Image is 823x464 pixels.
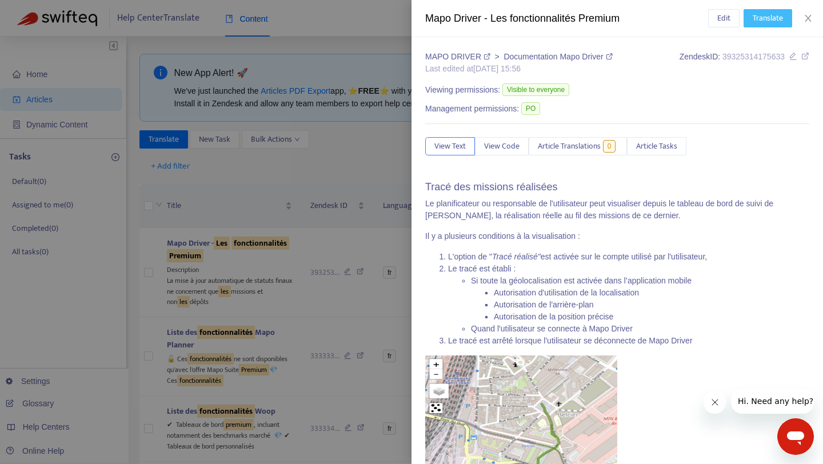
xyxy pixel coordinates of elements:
[475,137,529,155] button: View Code
[504,52,612,61] a: Documentation Mapo Driver
[425,51,613,63] div: >
[708,9,740,27] button: Edit
[448,263,809,335] li: Le tracé est établi :
[777,418,814,455] iframe: Bouton de lancement de la fenêtre de messagerie
[704,391,726,414] iframe: Fermer le message
[744,9,792,27] button: Translate
[722,52,785,61] span: 39325314175633
[636,140,677,153] span: Article Tasks
[717,12,730,25] span: Edit
[425,84,500,96] span: Viewing permissions:
[425,11,708,26] div: Mapo Driver - Les fonctionnalités Premium
[800,13,816,24] button: Close
[425,198,809,222] p: Le planificateur ou responsable de l'utilisateur peut visualiser depuis le tableau de bord de sui...
[731,389,814,414] iframe: Message de la compagnie
[425,181,809,194] h3: Tracé des missions réalisées
[494,299,809,311] li: Autorisation de l'arrière-plan
[627,137,686,155] button: Article Tasks
[521,102,540,115] span: PO
[425,103,519,115] span: Management permissions:
[494,311,809,323] li: Autorisation de la position précise
[448,251,809,263] li: L'option de " est activée sur le compte utilisé par l'utilisateur,
[529,137,627,155] button: Article Translations0
[502,83,569,96] span: Visible to everyone
[494,287,809,299] li: Autorisation d'utilisation de la localisation
[434,140,466,153] span: View Text
[425,52,493,61] a: MAPO DRIVER
[538,140,601,153] span: Article Translations
[471,323,809,335] li: Quand l'utilisateur se connecte à Mapo Driver
[603,140,616,153] span: 0
[471,275,809,323] li: Si toute la géolocalisation est activée dans l’application mobile
[680,51,809,75] div: Zendesk ID:
[753,12,783,25] span: Translate
[425,230,809,242] p: Il y a plusieurs conditions à la visualisation :
[448,335,809,347] li: Le tracé est arrêté lorsque l'utilisateur se déconnecte de Mapo Driver
[425,63,613,75] div: Last edited at [DATE] 15:56
[804,14,813,23] span: close
[425,137,475,155] button: View Text
[492,252,541,261] em: Tracé réalisé"
[484,140,520,153] span: View Code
